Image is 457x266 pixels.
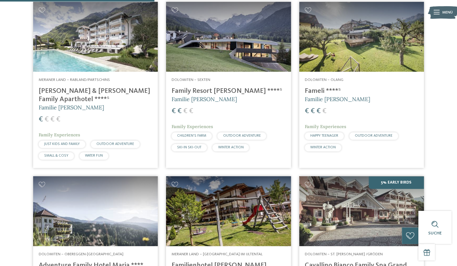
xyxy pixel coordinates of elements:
img: Adventure Family Hotel Maria **** [33,176,158,246]
span: Meraner Land – Rabland/Partschins [39,78,110,82]
span: OUTDOOR ADVENTURE [96,142,134,146]
span: WINTER ACTION [310,146,336,149]
img: Familienhotels gesucht? Hier findet ihr die besten! [299,2,424,72]
a: Familienhotels gesucht? Hier findet ihr die besten! Dolomiten – Olang Fameli ****ˢ Familie [PERSO... [299,2,424,168]
span: € [39,116,43,123]
h4: [PERSON_NAME] & [PERSON_NAME] Family Aparthotel ****ˢ [39,87,152,104]
span: € [305,108,309,115]
span: € [322,108,327,115]
span: WATER FUN [85,154,103,158]
span: Dolomiten – Obereggen-[GEOGRAPHIC_DATA] [39,252,123,256]
span: Familie [PERSON_NAME] [305,96,370,103]
span: Suche [428,231,442,235]
img: Family Spa Grand Hotel Cavallino Bianco ****ˢ [299,176,424,246]
span: € [311,108,315,115]
span: € [189,108,193,115]
span: Family Experiences [39,132,80,138]
span: Familie [PERSON_NAME] [172,96,237,103]
span: Dolomiten – St. [PERSON_NAME] /Gröden [305,252,383,256]
span: € [316,108,321,115]
span: € [172,108,176,115]
span: € [50,116,55,123]
span: Familie [PERSON_NAME] [39,104,104,111]
span: Dolomiten – Sexten [172,78,210,82]
span: SKI-IN SKI-OUT [177,146,201,149]
span: WINTER ACTION [218,146,243,149]
span: Dolomiten – Olang [305,78,343,82]
span: CHILDREN’S FARM [177,134,206,138]
span: SMALL & COSY [44,154,68,158]
span: HAPPY TEENAGER [310,134,338,138]
span: OUTDOOR ADVENTURE [223,134,261,138]
a: Familienhotels gesucht? Hier findet ihr die besten! Dolomiten – Sexten Family Resort [PERSON_NAME... [166,2,291,168]
span: JUST KIDS AND FAMILY [44,142,80,146]
img: Familienhotels gesucht? Hier findet ihr die besten! [166,176,291,246]
span: € [56,116,60,123]
span: Family Experiences [172,124,213,129]
span: € [177,108,182,115]
img: Family Resort Rainer ****ˢ [166,2,291,72]
h4: Family Resort [PERSON_NAME] ****ˢ [172,87,285,95]
span: € [183,108,188,115]
span: OUTDOOR ADVENTURE [355,134,393,138]
a: Familienhotels gesucht? Hier findet ihr die besten! Meraner Land – Rabland/Partschins [PERSON_NAM... [33,2,158,168]
span: Meraner Land – [GEOGRAPHIC_DATA] im Ultental [172,252,262,256]
span: Family Experiences [305,124,346,129]
span: € [45,116,49,123]
img: Familienhotels gesucht? Hier findet ihr die besten! [33,2,158,72]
